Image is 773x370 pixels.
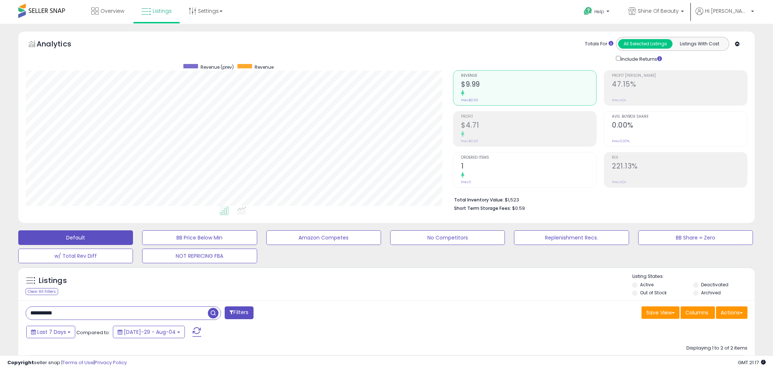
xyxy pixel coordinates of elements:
[738,359,766,366] span: 2025-08-12 21:17 GMT
[583,7,593,16] i: Get Help
[701,290,721,296] label: Archived
[686,345,747,352] div: Displaying 1 to 2 of 2 items
[113,326,185,338] button: [DATE]-29 - Aug-04
[124,328,176,336] span: [DATE]-29 - Aug-04
[514,230,629,245] button: Replenishment Recs.
[18,230,133,245] button: Default
[640,282,654,288] label: Active
[578,1,617,24] a: Help
[153,7,172,15] span: Listings
[37,328,66,336] span: Last 7 Days
[461,115,596,119] span: Profit
[390,230,505,245] button: No Competitors
[612,98,626,102] small: Prev: N/A
[612,115,747,119] span: Avg. Buybox Share
[142,249,257,263] button: NOT REPRICING FBA
[7,359,127,366] div: seller snap | |
[685,309,708,316] span: Columns
[461,74,596,78] span: Revenue
[201,64,234,70] span: Revenue (prev)
[640,290,667,296] label: Out of Stock
[26,326,75,338] button: Last 7 Days
[454,205,511,211] b: Short Term Storage Fees:
[618,39,673,49] button: All Selected Listings
[612,121,747,131] h2: 0.00%
[95,359,127,366] a: Privacy Policy
[142,230,257,245] button: BB Price Below Min
[454,197,504,203] b: Total Inventory Value:
[612,156,747,160] span: ROI
[612,74,747,78] span: Profit [PERSON_NAME]
[585,41,613,48] div: Totals For
[612,139,629,143] small: Prev: 0.00%
[594,8,604,15] span: Help
[638,230,753,245] button: BB Share = Zero
[18,249,133,263] button: w/ Total Rev Diff
[641,306,679,319] button: Save View
[461,80,596,90] h2: $9.99
[454,195,742,204] li: $1,523
[632,273,755,280] p: Listing States:
[461,121,596,131] h2: $4.71
[612,162,747,172] h2: 221.13%
[612,80,747,90] h2: 47.15%
[7,359,34,366] strong: Copyright
[100,7,124,15] span: Overview
[39,276,67,286] h5: Listings
[681,306,715,319] button: Columns
[612,180,626,184] small: Prev: N/A
[461,180,471,184] small: Prev: 0
[37,39,85,51] h5: Analytics
[26,288,58,295] div: Clear All Filters
[62,359,94,366] a: Terms of Use
[716,306,747,319] button: Actions
[255,64,274,70] span: Revenue
[512,205,525,212] span: $0.59
[672,39,727,49] button: Listings With Cost
[696,7,754,24] a: Hi [PERSON_NAME]
[638,7,679,15] span: Shine Of Beauty
[225,306,253,319] button: Filters
[76,329,110,336] span: Compared to:
[461,156,596,160] span: Ordered Items
[461,139,478,143] small: Prev: $0.00
[266,230,381,245] button: Amazon Competes
[461,162,596,172] h2: 1
[610,54,671,63] div: Include Returns
[705,7,749,15] span: Hi [PERSON_NAME]
[701,282,728,288] label: Deactivated
[461,98,478,102] small: Prev: $0.00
